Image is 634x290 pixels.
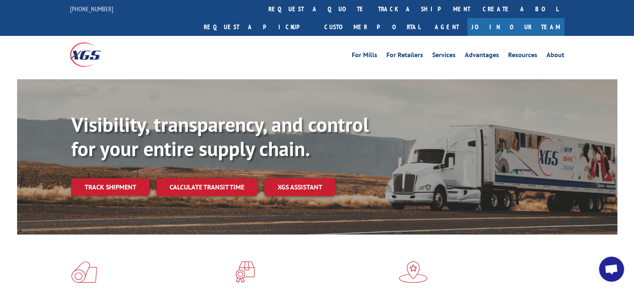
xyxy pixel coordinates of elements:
a: About [546,52,564,61]
a: Track shipment [71,178,150,196]
img: xgs-icon-focused-on-flooring-red [235,261,255,283]
a: [PHONE_NUMBER] [70,5,113,13]
a: Agent [426,18,467,36]
a: Services [432,52,456,61]
a: Open chat [599,257,624,282]
img: xgs-icon-total-supply-chain-intelligence-red [71,261,97,283]
a: XGS ASSISTANT [264,178,336,196]
a: Advantages [465,52,499,61]
a: For Mills [352,52,377,61]
a: For Retailers [386,52,423,61]
a: Join Our Team [467,18,564,36]
b: Visibility, transparency, and control for your entire supply chain. [71,111,369,161]
a: Calculate transit time [156,178,258,196]
a: Customer Portal [318,18,426,36]
a: Request a pickup [198,18,318,36]
a: Resources [508,52,537,61]
img: xgs-icon-flagship-distribution-model-red [399,261,428,283]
